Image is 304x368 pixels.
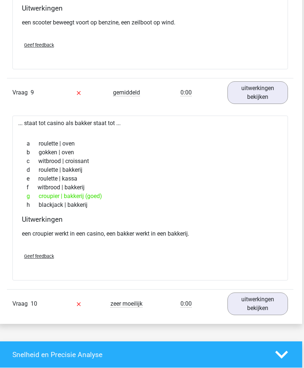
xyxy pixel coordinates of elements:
div: roulette | bakkerij [22,166,280,174]
h4: Uitwerkingen [22,215,279,224]
span: a [27,139,39,148]
span: c [27,157,39,166]
span: Geef feedback [24,42,54,48]
span: h [27,201,39,209]
div: gokken | oven [22,148,280,157]
span: 9 [31,89,34,96]
a: uitwerkingen bekijken [228,81,289,104]
div: blackjack | bakkerij [22,201,280,209]
p: een croupier werkt in een casino, een bakker werkt in een bakkerij. [22,229,279,238]
span: b [27,148,39,157]
span: Geef feedback [24,253,54,259]
span: gemiddeld [113,89,140,96]
div: witbrood | bakkerij [22,183,280,192]
span: 0:00 [181,89,192,96]
div: roulette | kassa [22,174,280,183]
div: witbrood | croissant [22,157,280,166]
span: 0:00 [181,300,192,307]
span: g [27,192,39,201]
div: roulette | oven [22,139,280,148]
span: 10 [31,300,38,307]
p: een scooter beweegt voort op benzine, een zeilboot op wind. [22,18,279,27]
div: croupier | bakkerij (goed) [22,192,280,201]
div: ... staat tot casino als bakker staat tot ... [13,116,288,280]
span: f [27,183,38,192]
h4: Uitwerkingen [22,4,279,12]
span: Vraag [13,299,31,308]
span: Vraag [13,88,31,97]
h4: Snelheid en Precisie Analyse [13,350,265,359]
span: e [27,174,39,183]
a: uitwerkingen bekijken [228,293,289,315]
span: zeer moeilijk [111,300,143,307]
span: d [27,166,39,174]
